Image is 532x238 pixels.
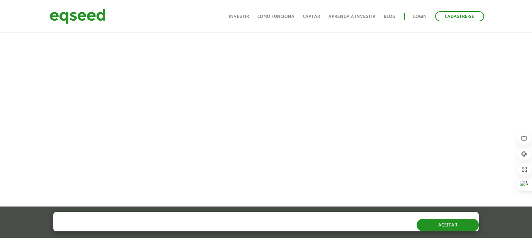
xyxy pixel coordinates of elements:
[229,14,249,19] a: Investir
[53,224,306,231] p: Ao clicar em "aceitar", você aceita nossa .
[50,7,106,26] img: EqSeed
[435,11,484,21] a: Cadastre-se
[146,225,226,231] a: política de privacidade e de cookies
[413,14,427,19] a: Login
[384,14,395,19] a: Blog
[257,14,295,19] a: Como funciona
[328,14,375,19] a: Aprenda a investir
[417,219,479,231] button: Aceitar
[303,14,320,19] a: Captar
